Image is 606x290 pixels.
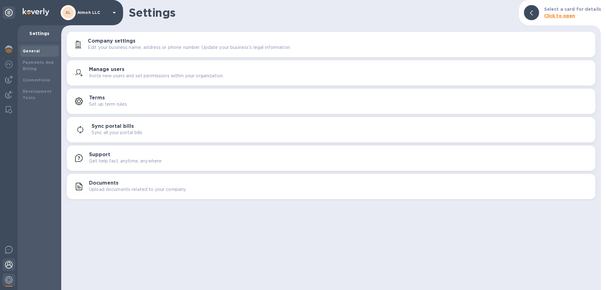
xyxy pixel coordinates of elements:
button: SupportGet help fast, anytime, anywhere [67,145,595,171]
b: Payments And Billing [23,60,54,71]
h3: Sync portal bills [92,123,134,129]
p: Sync all your portal bills [92,129,142,136]
button: Manage usersInvite new users and set permissions within your organization. [67,60,595,86]
p: Aimoh LLC [77,10,109,15]
div: Unpin categories [3,6,15,19]
h1: Settings [129,6,514,19]
h3: Manage users [89,67,124,73]
b: Select a card for details [544,7,601,12]
p: Invite new users and set permissions within your organization. [89,73,224,79]
img: Logo [23,8,49,16]
b: General [23,49,40,53]
h3: Documents [89,180,118,186]
p: Set up term rules [89,101,127,108]
button: TermsSet up term rules [67,89,595,114]
p: Settings [23,30,56,37]
p: Edit your business name, address or phone number. Update your business's legal information. [88,44,291,51]
b: AL [65,10,71,15]
h3: Terms [89,95,105,101]
button: Company settingsEdit your business name, address or phone number. Update your business's legal in... [67,32,595,57]
h3: Company settings [88,38,135,44]
b: Connections [23,78,50,82]
h3: Support [89,152,110,158]
b: Development Tools [23,89,51,100]
img: Foreign exchange [5,61,13,68]
button: Sync portal billsSync all your portal bills [67,117,595,142]
b: Click to open [544,13,575,18]
p: Upload documents related to your company. [89,186,187,193]
button: DocumentsUpload documents related to your company. [67,174,595,199]
p: Get help fast, anytime, anywhere [89,158,162,164]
